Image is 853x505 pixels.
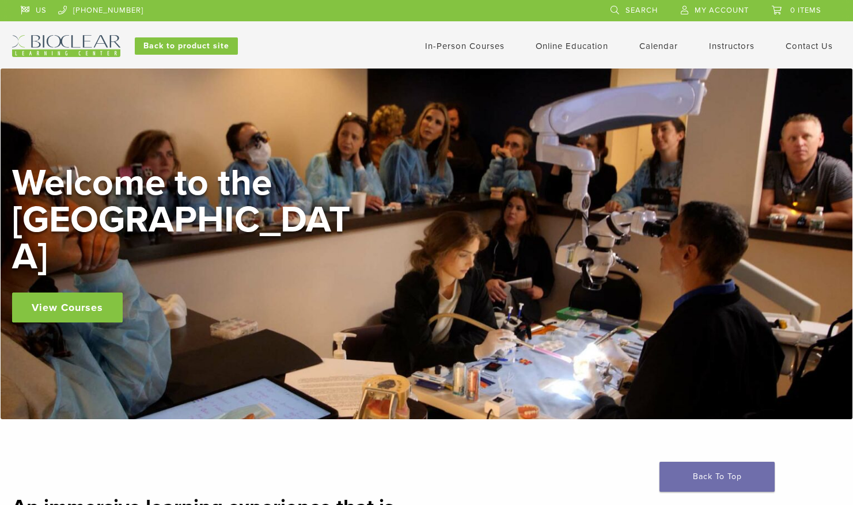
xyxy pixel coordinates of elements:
a: In-Person Courses [425,41,505,51]
span: 0 items [790,6,821,15]
a: Contact Us [786,41,833,51]
h2: Welcome to the [GEOGRAPHIC_DATA] [12,165,358,275]
a: View Courses [12,293,123,322]
span: My Account [695,6,749,15]
span: Search [625,6,658,15]
img: Bioclear [12,35,120,57]
a: Instructors [709,41,755,51]
a: Online Education [536,41,608,51]
a: Back to product site [135,37,238,55]
a: Calendar [639,41,678,51]
a: Back To Top [659,462,775,492]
